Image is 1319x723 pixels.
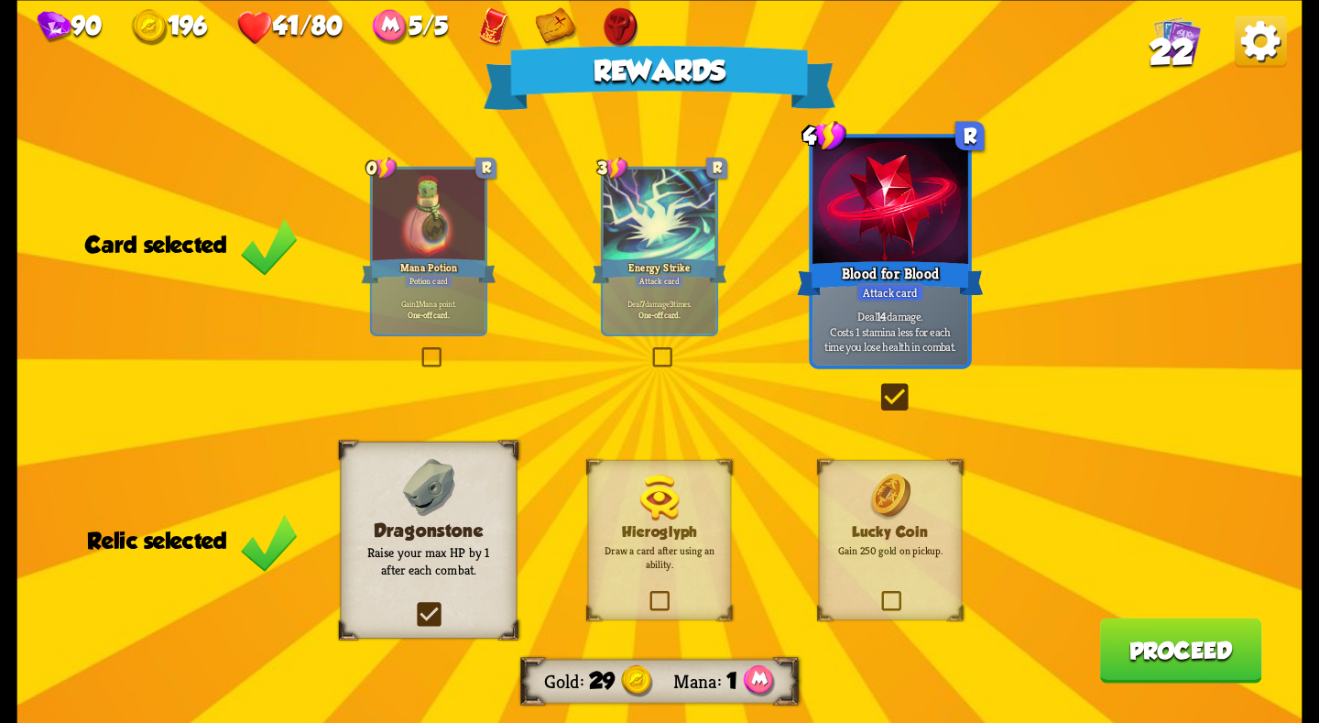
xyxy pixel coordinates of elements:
img: Hieroglyph.png [639,474,680,520]
b: 14 [877,308,887,323]
div: R [955,121,985,150]
img: OptionsButton.png [1235,15,1287,67]
div: R [475,157,496,178]
img: Green_Check_Mark_Icon.png [240,512,298,573]
div: Gold [544,669,589,693]
div: Relic selected [87,527,298,553]
div: Potion card [405,274,453,288]
p: Gain 250 gold on pickup. [833,543,949,557]
p: Deal damage times. [606,298,713,309]
span: 1 [726,668,737,694]
b: 7 [641,298,645,309]
b: 3 [670,298,674,309]
p: Gain Mana point. [376,298,482,309]
img: Medalion - Whenever you lose health during battle, gain 4 armor. [603,7,638,48]
img: gem.png [38,11,71,43]
h3: Dragonstone [357,520,500,541]
span: 29 [589,668,615,694]
img: LuckyCoin.png [869,474,910,520]
img: ManaPoints.png [373,9,409,45]
img: gold.png [621,664,653,696]
div: Blood for Blood [797,257,984,299]
img: Map - Reveal all path points on the map. [536,7,578,48]
p: Raise your max HP by 1 after each combat. [357,544,500,578]
b: 1 [416,298,419,309]
button: Proceed [1100,618,1262,683]
h3: Lucky Coin [833,523,949,541]
b: One-off card. [408,309,449,320]
div: Rewards [484,45,836,109]
div: 4 [803,119,846,152]
div: Gold [132,9,207,45]
div: Health [237,9,343,45]
div: 3 [597,156,628,180]
div: Mana [673,669,726,693]
div: Attack card [635,274,683,288]
img: Dragonstone.png [402,458,455,516]
div: Attack card [856,282,924,301]
img: Green_Check_Mark_Icon.png [240,216,298,277]
div: Mana [373,9,449,45]
img: gold.png [132,9,168,45]
div: Gems [38,10,102,43]
div: R [706,157,727,178]
p: Draw a card after using an ability. [602,543,718,571]
img: Red Envelope - Normal enemies drop an additional card reward. [478,7,510,48]
p: Deal damage. Costs 1 stamina less for each time you lose health in combat. [816,308,964,354]
b: One-off card. [638,309,680,320]
span: 22 [1150,32,1194,71]
div: Energy Strike [592,256,726,286]
div: 0 [366,156,398,180]
img: health.png [237,9,273,45]
div: View all the cards in your deck [1153,15,1202,67]
h3: Hieroglyph [602,523,718,541]
img: Cards_Icon.png [1153,15,1202,63]
div: Mana Potion [361,256,496,286]
div: Card selected [85,231,298,257]
img: ManaPoints.png [744,664,776,696]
